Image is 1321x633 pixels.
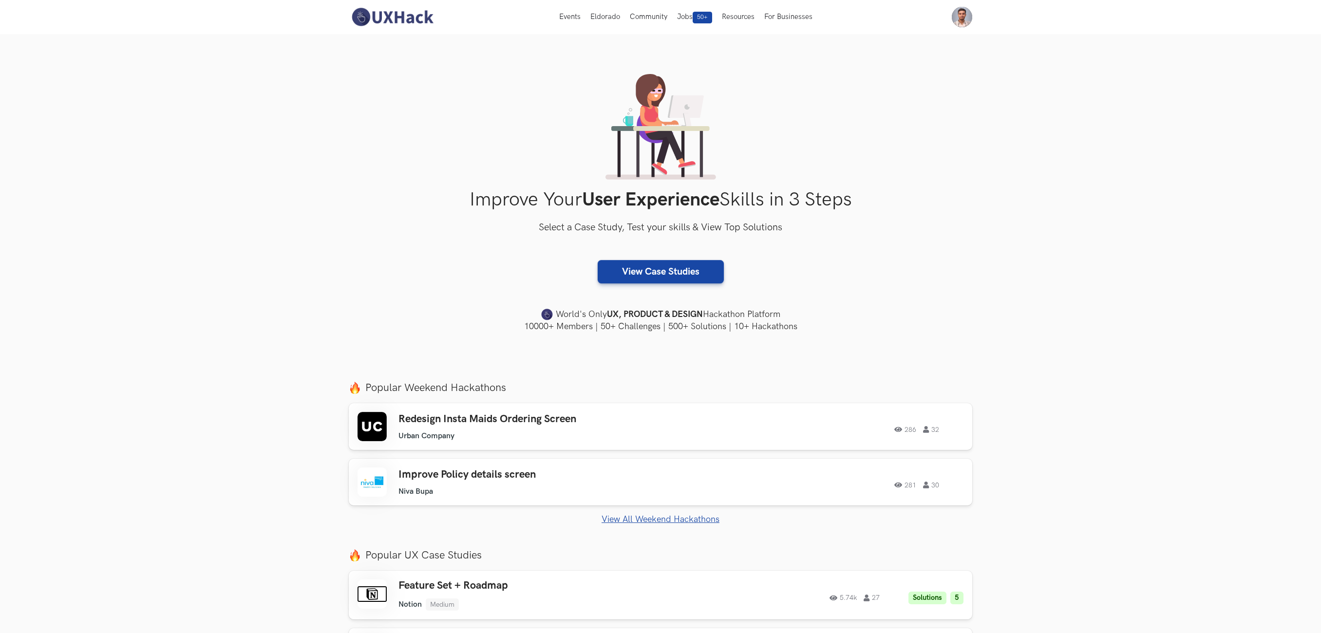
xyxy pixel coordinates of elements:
[349,382,361,394] img: fire.png
[950,592,963,605] li: 5
[952,7,972,27] img: Your profile pic
[349,571,972,619] a: Feature Set + Roadmap Notion Medium 5.74k 27 Solutions 5
[923,426,939,433] span: 32
[693,12,712,23] span: 50+
[398,600,422,609] li: Notion
[598,260,724,283] a: View Case Studies
[398,431,454,441] li: Urban Company
[349,7,435,27] img: UXHack-logo.png
[349,381,972,394] label: Popular Weekend Hackathons
[349,549,972,562] label: Popular UX Case Studies
[398,413,675,426] h3: Redesign Insta Maids Ordering Screen
[349,459,972,505] a: Improve Policy details screen Niva Bupa 281 30
[349,320,972,333] h4: 10000+ Members | 50+ Challenges | 500+ Solutions | 10+ Hackathons
[349,514,972,524] a: View All Weekend Hackathons
[607,308,703,321] strong: UX, PRODUCT & DESIGN
[349,188,972,211] h1: Improve Your Skills in 3 Steps
[541,308,553,321] img: uxhack-favicon-image.png
[605,74,716,180] img: lady working on laptop
[349,549,361,561] img: fire.png
[908,592,946,605] li: Solutions
[426,598,459,611] li: Medium
[398,579,675,592] h3: Feature Set + Roadmap
[582,188,719,211] strong: User Experience
[864,595,880,601] span: 27
[349,220,972,236] h3: Select a Case Study, Test your skills & View Top Solutions
[830,595,857,601] span: 5.74k
[923,482,939,488] span: 30
[398,468,675,481] h3: Improve Policy details screen
[894,426,916,433] span: 286
[349,308,972,321] h4: World's Only Hackathon Platform
[349,403,972,450] a: Redesign Insta Maids Ordering Screen Urban Company 286 32
[398,487,433,496] li: Niva Bupa
[894,482,916,488] span: 281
